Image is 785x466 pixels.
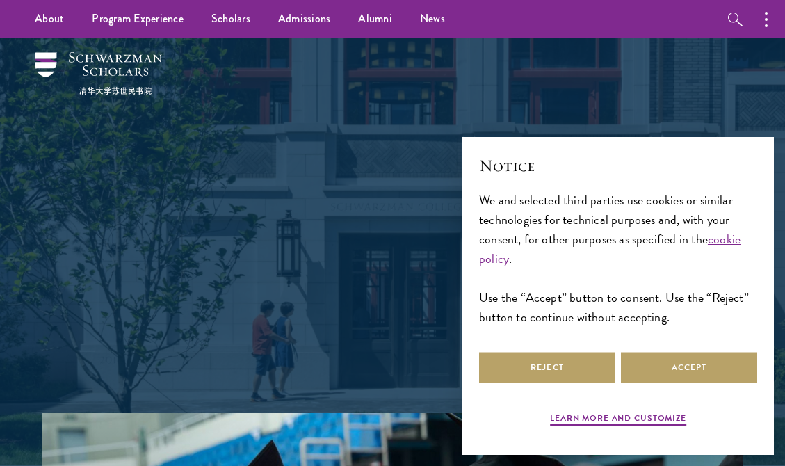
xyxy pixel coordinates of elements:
[479,230,741,268] a: cookie policy
[550,412,686,428] button: Learn more and customize
[35,52,162,95] img: Schwarzman Scholars
[479,154,757,177] h2: Notice
[621,352,757,383] button: Accept
[479,352,615,383] button: Reject
[479,191,757,328] div: We and selected third parties use cookies or similar technologies for technical purposes and, wit...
